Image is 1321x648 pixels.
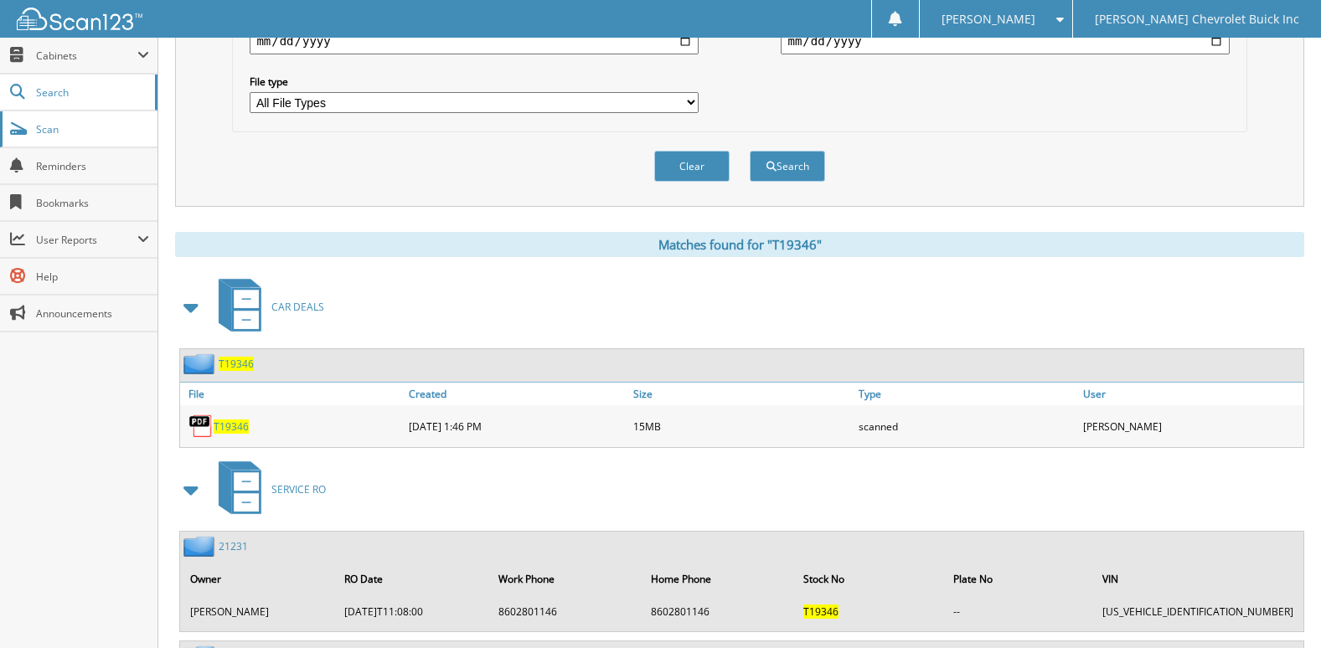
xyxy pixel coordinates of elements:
img: folder2.png [183,353,219,374]
span: Bookmarks [36,196,149,210]
span: [PERSON_NAME] [942,14,1035,24]
th: VIN [1094,562,1302,596]
input: end [781,28,1229,54]
div: scanned [854,409,1079,443]
span: User Reports [36,233,137,247]
img: folder2.png [183,536,219,557]
label: File type [250,75,698,89]
a: 21231 [219,539,248,553]
th: RO Date [336,562,488,596]
th: Stock No [795,562,943,596]
span: Search [36,85,147,100]
td: [PERSON_NAME] [182,598,334,625]
span: SERVICE RO [271,482,326,496]
a: T19346 [214,419,249,434]
span: CAR DEALS [271,300,324,314]
div: Matches found for "T19346" [175,232,1304,257]
button: Search [750,151,825,182]
a: Type [854,383,1079,405]
span: T19346 [803,604,839,619]
span: Scan [36,122,149,136]
div: [DATE] 1:46 PM [405,409,629,443]
iframe: Chat Widget [1237,568,1321,648]
th: Home Phone [642,562,793,596]
a: SERVICE RO [209,456,326,522]
span: Announcements [36,306,149,321]
a: Created [405,383,629,405]
div: 15MB [629,409,854,443]
a: CAR DEALS [209,274,324,340]
td: [DATE]T11:08:00 [336,598,488,625]
td: [US_VEHICLE_IDENTIFICATION_NUMBER] [1094,598,1302,625]
th: Plate No [945,562,1092,596]
span: Help [36,270,149,284]
th: Work Phone [490,562,641,596]
a: User [1079,383,1303,405]
td: -- [945,598,1092,625]
span: Reminders [36,159,149,173]
th: Owner [182,562,334,596]
img: scan123-logo-white.svg [17,8,142,30]
span: [PERSON_NAME] Chevrolet Buick Inc [1095,14,1299,24]
a: Size [629,383,854,405]
div: [PERSON_NAME] [1079,409,1303,443]
a: File [180,383,405,405]
button: Clear [654,151,730,182]
input: start [250,28,698,54]
a: T19346 [219,357,254,371]
img: PDF.png [188,414,214,439]
span: Cabinets [36,49,137,63]
td: 8602801146 [642,598,793,625]
td: 8602801146 [490,598,641,625]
